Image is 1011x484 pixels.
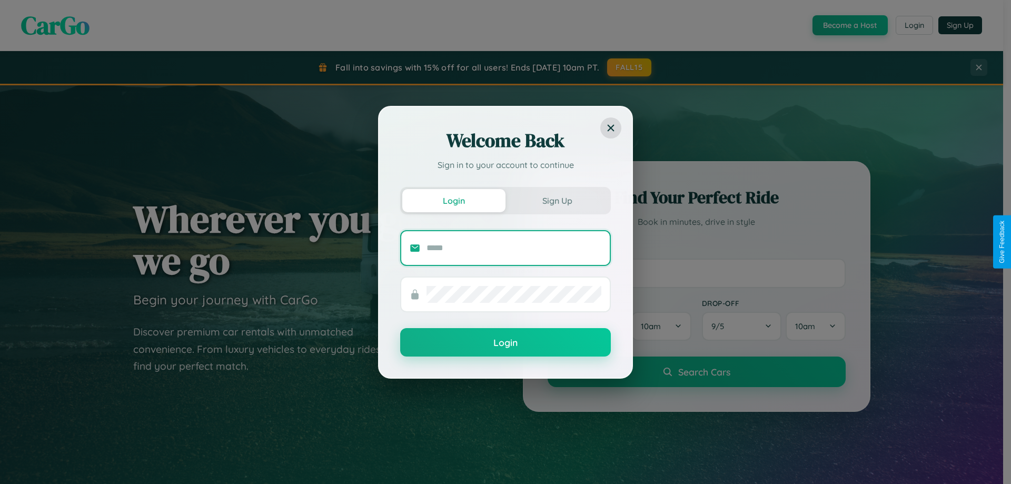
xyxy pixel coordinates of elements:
[400,128,611,153] h2: Welcome Back
[400,328,611,357] button: Login
[506,189,609,212] button: Sign Up
[998,221,1006,263] div: Give Feedback
[402,189,506,212] button: Login
[400,159,611,171] p: Sign in to your account to continue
